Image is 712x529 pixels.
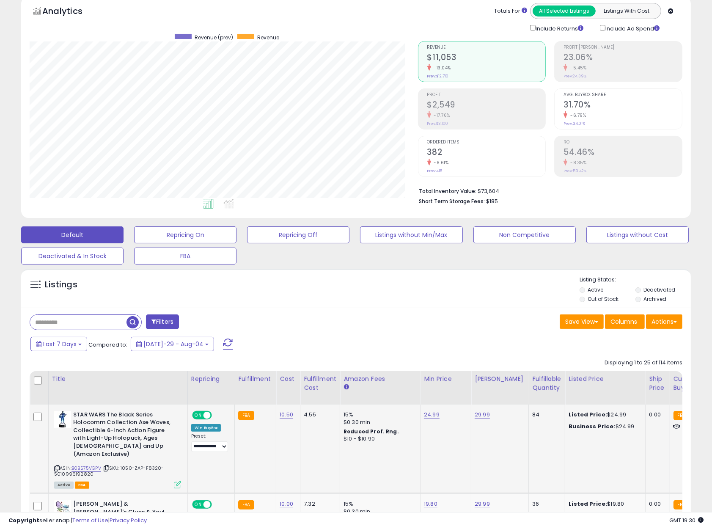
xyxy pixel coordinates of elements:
[564,168,586,174] small: Prev: 59.42%
[674,500,689,510] small: FBA
[71,465,101,472] a: B0BS75VGPV
[344,435,414,443] div: $10 - $10.90
[419,185,676,196] li: $73,604
[344,419,414,426] div: $0.30 min
[431,65,451,71] small: -13.04%
[532,375,561,392] div: Fulfillable Quantity
[424,411,440,419] a: 24.99
[567,65,586,71] small: -5.45%
[475,411,490,419] a: 29.99
[73,411,176,460] b: STAR WARS The Black Series Holocomm Collection Axe Woves, Collectible 6-Inch Action Figure with L...
[431,160,449,166] small: -8.61%
[532,411,558,419] div: 84
[487,197,498,205] span: $185
[569,375,642,383] div: Listed Price
[674,411,689,420] small: FBA
[131,337,214,351] button: [DATE]-29 - Aug-04
[134,248,236,264] button: FBA
[424,500,437,508] a: 19.80
[134,226,236,243] button: Repricing On
[8,516,39,524] strong: Copyright
[533,6,596,17] button: All Selected Listings
[247,226,349,243] button: Repricing Off
[304,500,333,508] div: 7.32
[344,411,414,419] div: 15%
[75,482,89,489] span: FBA
[564,147,682,159] h2: 54.46%
[564,121,585,126] small: Prev: 34.01%
[643,295,666,303] label: Archived
[72,516,108,524] a: Terms of Use
[669,516,704,524] span: 2025-08-12 19:30 GMT
[532,500,558,508] div: 36
[564,140,682,145] span: ROI
[569,411,607,419] b: Listed Price:
[567,112,586,118] small: -6.79%
[54,500,71,517] img: 41--YaP7gqL._SL40_.jpg
[304,375,336,392] div: Fulfillment Cost
[280,500,293,508] a: 10.00
[427,52,546,64] h2: $11,053
[419,198,485,205] b: Short Term Storage Fees:
[646,314,682,329] button: Actions
[280,411,293,419] a: 10.50
[54,482,74,489] span: All listings currently available for purchase on Amazon
[564,45,682,50] span: Profit [PERSON_NAME]
[45,279,77,291] h5: Listings
[344,500,414,508] div: 15%
[238,411,254,420] small: FBA
[475,500,490,508] a: 29.99
[30,337,87,351] button: Last 7 Days
[52,375,184,383] div: Title
[580,276,691,284] p: Listing States:
[257,34,279,41] span: Revenue
[143,340,203,348] span: [DATE]-29 - Aug-04
[595,6,658,17] button: Listings With Cost
[54,411,71,428] img: 41El0WJN2oL._SL40_.jpg
[54,465,164,477] span: | SKU: 1050-ZAP-F8320-5010996192820
[494,7,527,15] div: Totals For
[560,314,604,329] button: Save View
[569,500,607,508] b: Listed Price:
[42,5,99,19] h5: Analytics
[21,226,124,243] button: Default
[110,516,147,524] a: Privacy Policy
[473,226,576,243] button: Non Competitive
[610,317,637,326] span: Columns
[643,286,675,293] label: Deactivated
[193,411,203,419] span: ON
[569,422,615,430] b: Business Price:
[649,411,663,419] div: 0.00
[427,121,448,126] small: Prev: $3,100
[88,341,127,349] span: Compared to:
[588,286,603,293] label: Active
[43,340,77,348] span: Last 7 Days
[605,314,645,329] button: Columns
[564,100,682,111] h2: 31.70%
[54,411,181,488] div: ASIN:
[8,517,147,525] div: seller snap | |
[427,74,449,79] small: Prev: $12,710
[475,375,525,383] div: [PERSON_NAME]
[146,314,179,329] button: Filters
[238,375,272,383] div: Fulfillment
[588,295,619,303] label: Out of Stock
[344,383,349,391] small: Amazon Fees.
[427,100,546,111] h2: $2,549
[304,411,333,419] div: 4.55
[594,23,673,33] div: Include Ad Spend
[649,375,666,392] div: Ship Price
[569,500,639,508] div: $19.80
[193,501,203,508] span: ON
[360,226,462,243] button: Listings without Min/Max
[427,147,546,159] h2: 382
[191,424,221,432] div: Win BuyBox
[419,187,477,195] b: Total Inventory Value:
[564,74,586,79] small: Prev: 24.39%
[524,23,594,33] div: Include Returns
[427,140,546,145] span: Ordered Items
[649,500,663,508] div: 0.00
[427,45,546,50] span: Revenue
[427,168,443,174] small: Prev: 418
[569,423,639,430] div: $24.99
